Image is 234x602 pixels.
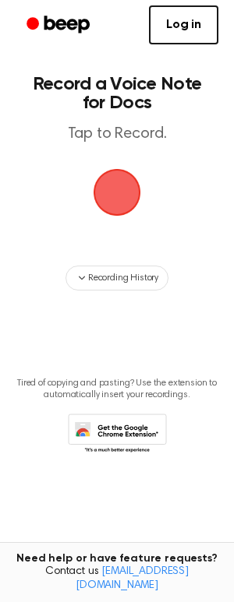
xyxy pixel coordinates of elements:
[149,5,218,44] a: Log in
[12,378,222,401] p: Tired of copying and pasting? Use the extension to automatically insert your recordings.
[76,566,189,591] a: [EMAIL_ADDRESS][DOMAIN_NAME]
[28,125,206,144] p: Tap to Record.
[16,10,104,40] a: Beep
[28,75,206,112] h1: Record a Voice Note for Docs
[9,565,225,593] span: Contact us
[88,271,158,285] span: Recording History
[94,169,140,216] img: Beep Logo
[66,266,168,290] button: Recording History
